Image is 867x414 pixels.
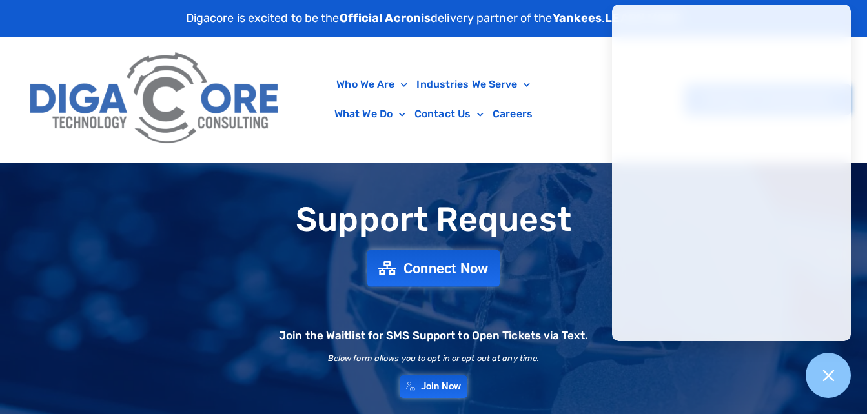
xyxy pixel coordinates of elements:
nav: Menu [294,70,573,129]
img: Digacore Logo [23,43,288,155]
p: Digacore is excited to be the delivery partner of the . [186,10,682,27]
h1: Support Request [6,201,861,238]
a: Contact Us [410,99,488,129]
span: Connect Now [403,261,489,275]
strong: Official Acronis [340,11,431,25]
a: Industries We Serve [412,70,535,99]
iframe: Chatgenie Messenger [612,5,851,341]
a: Who We Are [332,70,412,99]
span: Join Now [421,382,462,391]
a: Connect Now [367,250,500,286]
a: Join Now [400,375,468,398]
h2: Join the Waitlist for SMS Support to Open Tickets via Text. [279,330,588,341]
a: LEARN MORE [605,11,681,25]
a: What We Do [330,99,410,129]
h2: Below form allows you to opt in or opt out at any time. [328,354,540,362]
strong: Yankees [553,11,602,25]
a: Careers [488,99,537,129]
